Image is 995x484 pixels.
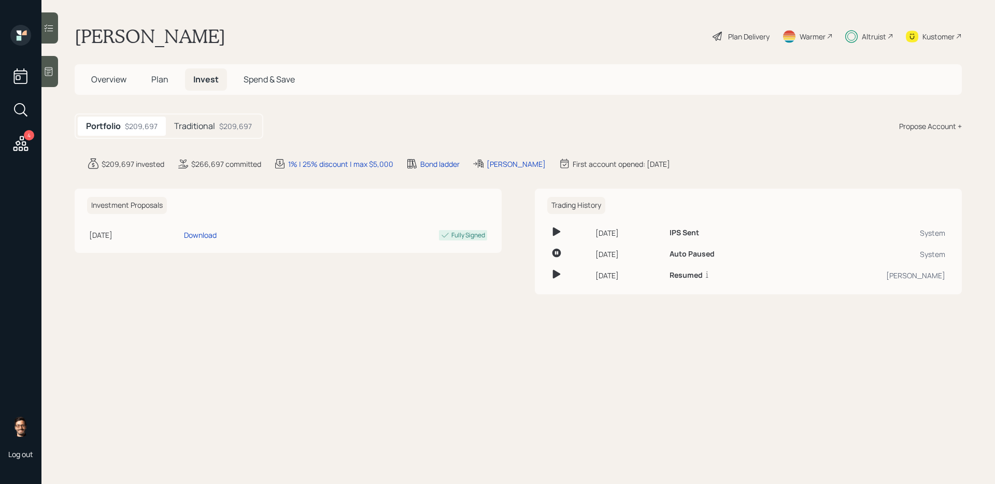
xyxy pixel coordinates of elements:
[193,74,219,85] span: Invest
[595,249,661,260] div: [DATE]
[862,31,886,42] div: Altruist
[573,159,670,169] div: First account opened: [DATE]
[547,197,605,214] h6: Trading History
[670,250,715,259] h6: Auto Paused
[728,31,770,42] div: Plan Delivery
[670,271,703,280] h6: Resumed
[795,249,945,260] div: System
[244,74,295,85] span: Spend & Save
[899,121,962,132] div: Propose Account +
[125,121,158,132] div: $209,697
[670,229,699,237] h6: IPS Sent
[191,159,261,169] div: $266,697 committed
[10,416,31,437] img: sami-boghos-headshot.png
[24,130,34,140] div: 4
[102,159,164,169] div: $209,697 invested
[288,159,393,169] div: 1% | 25% discount | max $5,000
[420,159,460,169] div: Bond ladder
[75,25,225,48] h1: [PERSON_NAME]
[174,121,215,131] h5: Traditional
[595,270,661,281] div: [DATE]
[451,231,485,240] div: Fully Signed
[87,197,167,214] h6: Investment Proposals
[86,121,121,131] h5: Portfolio
[795,270,945,281] div: [PERSON_NAME]
[595,227,661,238] div: [DATE]
[184,230,217,240] div: Download
[487,159,546,169] div: [PERSON_NAME]
[922,31,955,42] div: Kustomer
[219,121,252,132] div: $209,697
[800,31,826,42] div: Warmer
[89,230,180,240] div: [DATE]
[91,74,126,85] span: Overview
[8,449,33,459] div: Log out
[151,74,168,85] span: Plan
[795,227,945,238] div: System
